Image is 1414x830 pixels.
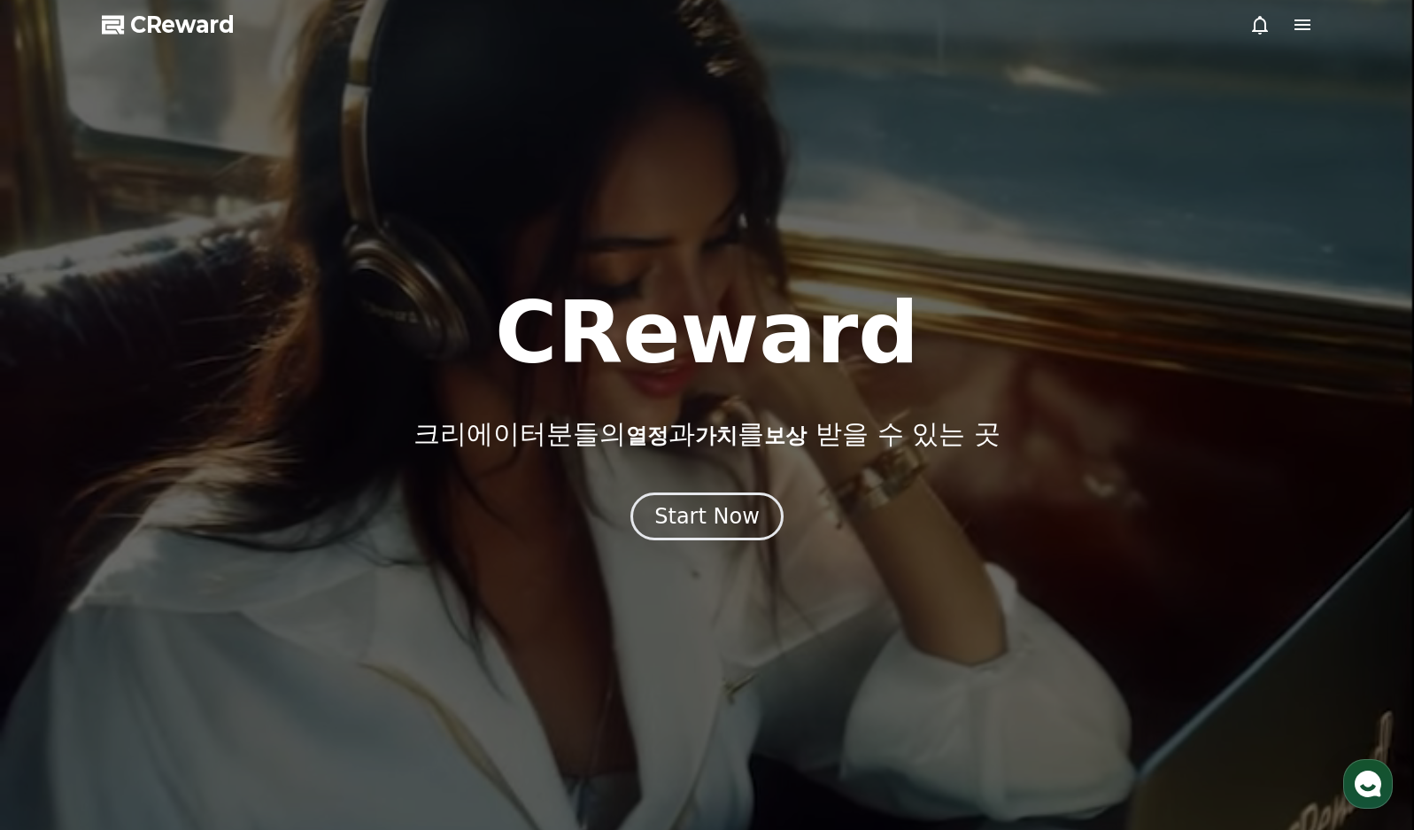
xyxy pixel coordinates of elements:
[654,502,760,531] div: Start Now
[764,423,807,448] span: 보상
[102,11,235,39] a: CReward
[228,562,340,606] a: 설정
[630,510,784,527] a: Start Now
[495,291,919,376] h1: CReward
[130,11,235,39] span: CReward
[626,423,668,448] span: 열정
[413,418,1000,450] p: 크리에이터분들의 과 를 받을 수 있는 곳
[117,562,228,606] a: 대화
[56,588,66,602] span: 홈
[630,493,784,540] button: Start Now
[162,589,183,603] span: 대화
[695,423,738,448] span: 가치
[5,562,117,606] a: 홈
[274,588,295,602] span: 설정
